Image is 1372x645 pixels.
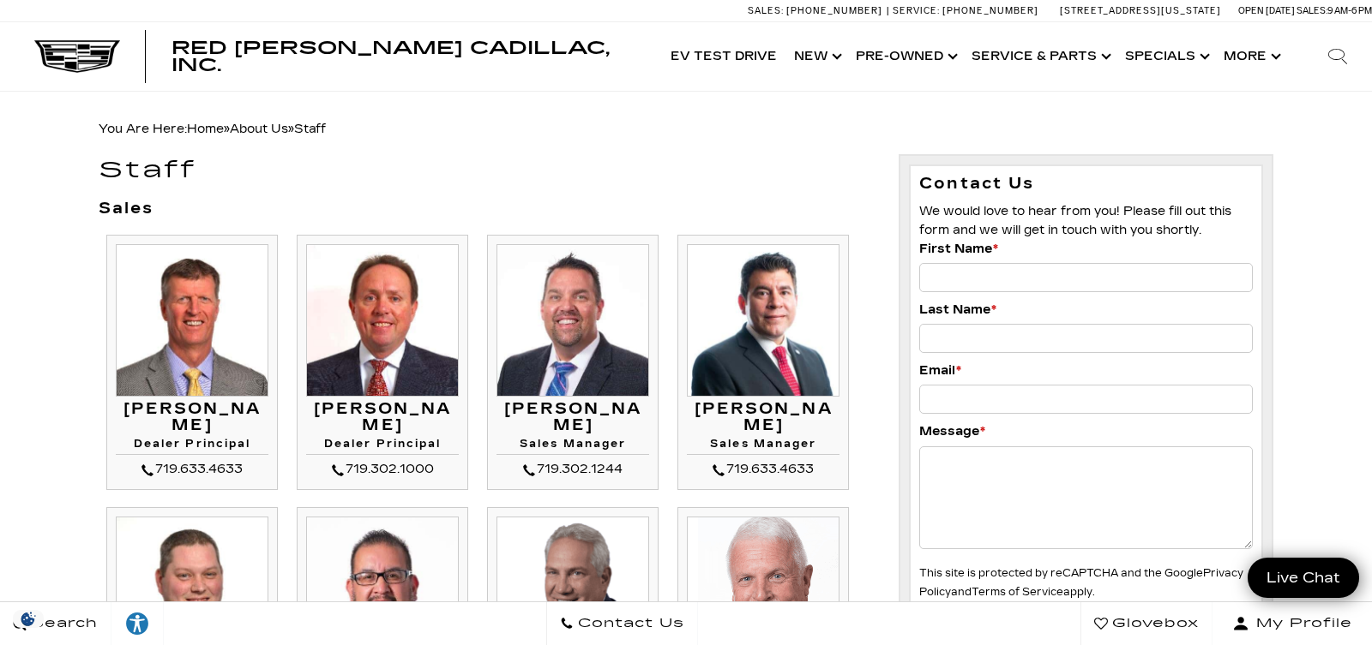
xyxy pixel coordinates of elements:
[1016,499,1311,536] input: Enter your message
[9,610,48,628] img: Opt-Out Icon
[496,439,649,455] h4: Sales Manager
[687,459,839,480] div: 719.633.4633
[1116,22,1215,91] a: Specials
[230,122,288,136] a: About Us
[963,22,1116,91] a: Service & Parts
[919,175,1253,194] h3: Contact Us
[919,567,1243,598] a: Privacy Policy
[1016,360,1078,421] img: Agent profile photo
[230,122,326,136] span: »
[496,401,649,435] h3: [PERSON_NAME]
[99,158,873,183] h1: Staff
[919,301,996,320] label: Last Name
[748,5,784,16] span: Sales:
[847,22,963,91] a: Pre-Owned
[111,611,163,636] div: Explore your accessibility options
[1249,612,1352,636] span: My Profile
[27,612,98,636] span: Search
[1311,499,1342,536] a: Submit
[687,401,839,435] h3: [PERSON_NAME]
[1095,360,1342,481] div: Welcome to Red [PERSON_NAME] Cadillac, we are excited to meet you! Please tell us how we can assi...
[171,39,645,74] a: Red [PERSON_NAME] Cadillac, Inc.
[919,361,961,380] label: Email
[306,401,459,435] h3: [PERSON_NAME]
[786,5,882,16] span: [PHONE_NUMBER]
[887,6,1043,15] a: Service: [PHONE_NUMBER]
[99,200,873,218] h3: Sales
[893,5,940,16] span: Service:
[99,122,326,136] span: You Are Here:
[496,459,649,480] div: 719.302.1244
[294,122,326,136] span: Staff
[919,204,1231,237] span: We would love to hear from you! Please fill out this form and we will get in touch with you shortly.
[972,586,1063,598] a: Terms of Service
[187,122,326,136] span: »
[187,122,224,136] a: Home
[919,446,1253,549] textarea: Message*
[1327,5,1372,16] span: 9 AM-6 PM
[1213,602,1372,645] button: Open user profile menu
[919,240,998,259] label: First Name
[1060,5,1221,16] a: [STREET_ADDRESS][US_STATE]
[1248,558,1359,598] a: Live Chat
[687,439,839,455] h4: Sales Manager
[99,117,1273,141] div: Breadcrumbs
[116,459,268,480] div: 719.633.4633
[1108,612,1199,636] span: Glovebox
[919,567,1243,598] small: This site is protected by reCAPTCHA and the Google and apply.
[919,422,985,441] label: Message
[171,38,610,75] span: Red [PERSON_NAME] Cadillac, Inc.
[34,40,120,73] img: Cadillac Dark Logo with Cadillac White Text
[116,401,268,435] h3: [PERSON_NAME]
[1258,568,1349,588] span: Live Chat
[942,5,1038,16] span: [PHONE_NUMBER]
[748,6,887,15] a: Sales: [PHONE_NUMBER]
[306,459,459,480] div: 719.302.1000
[306,439,459,455] h4: Dealer Principal
[919,324,1253,353] input: Last Name*
[116,439,268,455] h4: Dealer Principal
[1303,22,1372,91] div: Search
[1238,5,1295,16] span: Open [DATE]
[785,22,847,91] a: New
[662,22,785,91] a: EV Test Drive
[919,175,1253,644] form: Contact Us
[1215,22,1286,91] button: More
[9,610,48,628] section: Click to Open Cookie Consent Modal
[546,602,698,645] a: Contact Us
[111,602,164,645] a: Explore your accessibility options
[919,263,1253,292] input: First Name*
[1080,602,1213,645] a: Glovebox
[919,385,1253,414] input: Email*
[574,612,684,636] span: Contact Us
[1297,5,1327,16] span: Sales:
